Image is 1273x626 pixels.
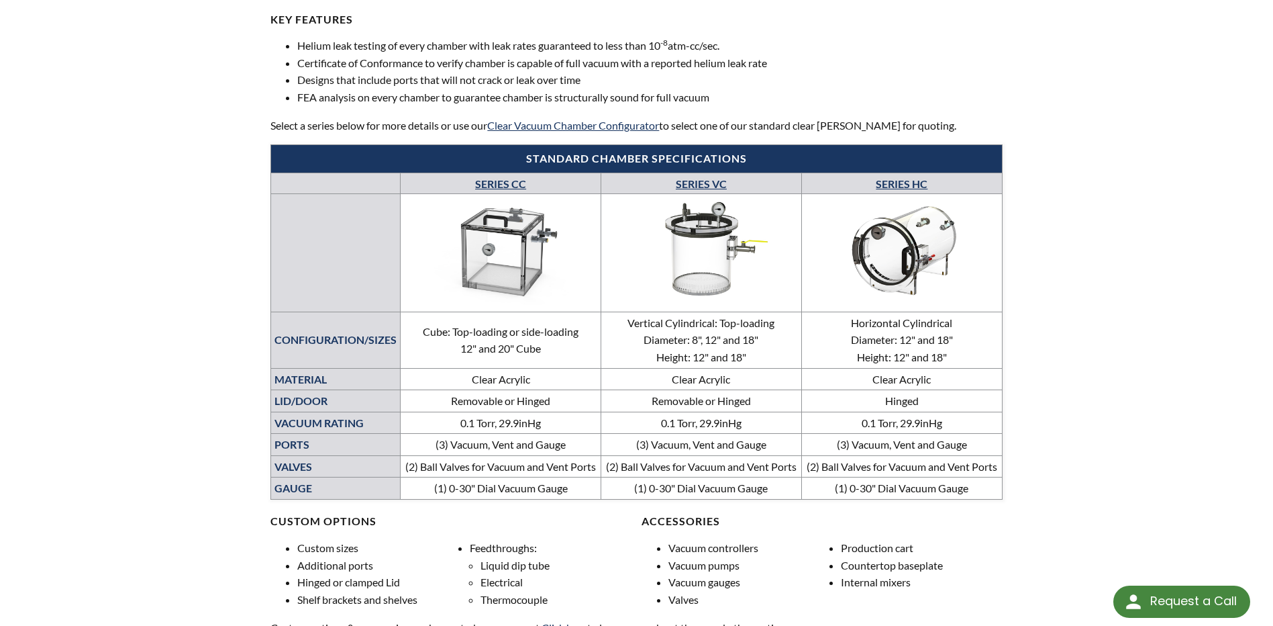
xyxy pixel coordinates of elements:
[601,434,801,456] td: (3) Vacuum, Vent and Gauge
[401,412,601,434] td: 0.1 Torr, 29.9inHg
[270,117,1002,134] p: Select a series below for more details or use our to select one of our standard clear [PERSON_NAM...
[297,71,1002,89] li: Designs that include ports that will not crack or leak over time
[401,455,601,478] td: (2) Ball Valves for Vacuum and Vent Ports
[297,557,459,574] li: Additional ports
[297,89,1002,106] li: FEA analysis on every chamber to guarantee chamber is structurally sound for full vacuum
[841,539,1003,557] li: Production cart
[401,368,601,390] td: Clear Acrylic
[802,434,1003,456] td: (3) Vacuum, Vent and Gauge
[841,574,1003,591] li: Internal mixers
[802,312,1003,368] td: Horizontal Cylindrical Diameter: 12" and 18" Height: 12" and 18"
[271,455,401,478] td: VALVES
[278,152,995,166] h4: Standard Chamber Specifications
[487,119,659,132] a: Clear Vacuum Chamber Configurator
[480,574,631,591] li: Electrical
[1113,586,1250,618] div: Request a Call
[601,412,801,434] td: 0.1 Torr, 29.9inHg
[271,478,401,500] td: GAUGE
[475,177,526,190] a: SERIES CC
[802,412,1003,434] td: 0.1 Torr, 29.9inHg
[271,390,401,412] td: LID/DOOR
[642,515,1003,529] h4: Accessories
[271,312,401,368] td: CONFIGURATION/SIZES
[401,390,601,412] td: Removable or Hinged
[668,539,830,557] li: Vacuum controllers
[841,557,1003,574] li: Countertop baseplate
[270,515,631,529] h4: CUSTOM OPTIONS
[297,591,459,609] li: Shelf brackets and shelves
[480,591,631,609] li: Thermocouple
[668,591,830,609] li: Valves
[876,177,927,190] a: SERIES HC
[480,557,631,574] li: Liquid dip tube
[297,574,459,591] li: Hinged or clamped Lid
[470,539,631,608] li: Feedthroughs:
[676,177,727,190] a: SERIES VC
[601,478,801,500] td: (1) 0-30" Dial Vacuum Gauge
[404,196,597,305] img: Series CC—Cube Chambers
[1123,591,1144,613] img: round button
[802,455,1003,478] td: (2) Ball Valves for Vacuum and Vent Ports
[271,434,401,456] td: PORTS
[601,455,801,478] td: (2) Ball Valves for Vacuum and Vent Ports
[660,38,668,48] sup: -8
[270,13,1002,27] h4: KEY FEATURES
[401,478,601,500] td: (1) 0-30" Dial Vacuum Gauge
[297,54,1002,72] li: Certificate of Conformance to verify chamber is capable of full vacuum with a reported helium lea...
[802,390,1003,412] td: Hinged
[1150,586,1237,617] div: Request a Call
[668,557,830,574] li: Vacuum pumps
[802,478,1003,500] td: (1) 0-30" Dial Vacuum Gauge
[802,368,1003,390] td: Clear Acrylic
[271,368,401,390] td: MATERIAL
[601,390,801,412] td: Removable or Hinged
[297,539,459,557] li: Custom sizes
[601,312,801,368] td: Vertical Cylindrical: Top-loading Diameter: 8", 12" and 18" Height: 12" and 18"
[601,368,801,390] td: Clear Acrylic
[297,37,1002,54] li: Helium leak testing of every chamber with leak rates guaranteed to less than 10 atm-cc/sec.
[668,574,830,591] li: Vacuum gauges
[401,434,601,456] td: (3) Vacuum, Vent and Gauge
[271,412,401,434] td: VACUUM RATING
[401,312,601,368] td: Cube: Top-loading or side-loading 12" and 20" Cube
